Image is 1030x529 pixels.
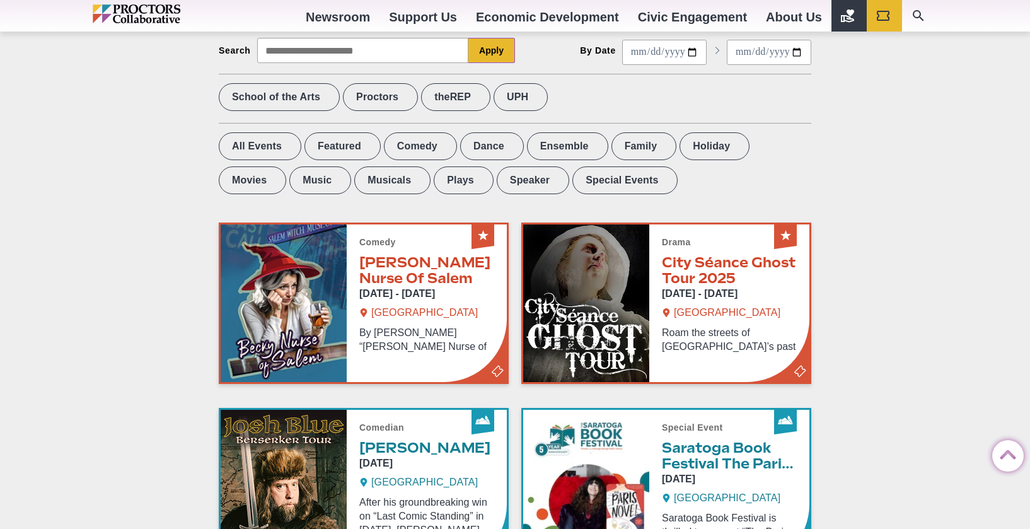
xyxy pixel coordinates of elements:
[219,45,251,55] div: Search
[580,45,616,55] div: By Date
[680,132,749,160] label: Holiday
[460,132,524,160] label: Dance
[343,83,418,111] label: Proctors
[468,38,515,63] button: Apply
[384,132,457,160] label: Comedy
[992,441,1017,466] a: Back to Top
[219,132,301,160] label: All Events
[93,4,234,23] img: Proctors logo
[434,166,494,194] label: Plays
[354,166,431,194] label: Musicals
[572,166,678,194] label: Special Events
[421,83,490,111] label: theREP
[497,166,569,194] label: Speaker
[611,132,677,160] label: Family
[219,166,286,194] label: Movies
[527,132,608,160] label: Ensemble
[494,83,548,111] label: UPH
[219,83,340,111] label: School of the Arts
[304,132,381,160] label: Featured
[289,166,351,194] label: Music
